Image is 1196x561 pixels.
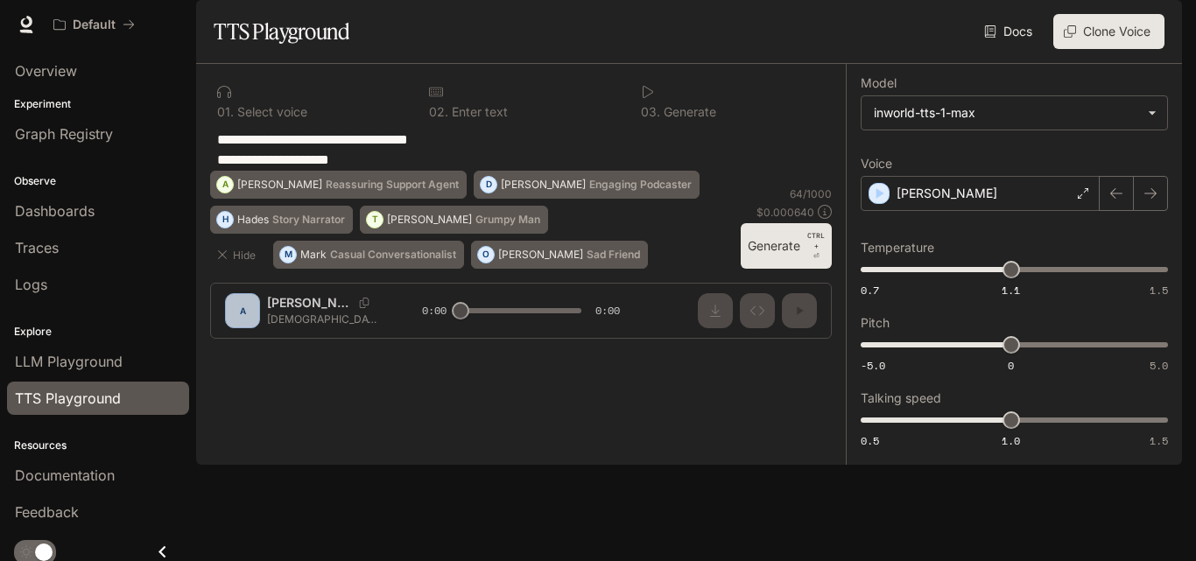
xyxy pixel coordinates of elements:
[861,77,897,89] p: Model
[481,171,496,199] div: D
[360,206,548,234] button: T[PERSON_NAME]Grumpy Man
[1008,358,1014,373] span: 0
[756,205,814,220] p: $ 0.000640
[367,206,383,234] div: T
[1150,283,1168,298] span: 1.5
[387,214,472,225] p: [PERSON_NAME]
[210,206,353,234] button: HHadesStory Narrator
[237,179,322,190] p: [PERSON_NAME]
[861,392,941,404] p: Talking speed
[861,158,892,170] p: Voice
[46,7,143,42] button: All workspaces
[234,106,307,118] p: Select voice
[861,242,934,254] p: Temperature
[1150,433,1168,448] span: 1.5
[807,230,825,251] p: CTRL +
[300,249,327,260] p: Mark
[498,249,583,260] p: [PERSON_NAME]
[217,171,233,199] div: A
[210,241,266,269] button: Hide
[273,241,464,269] button: MMarkCasual Conversationalist
[475,214,540,225] p: Grumpy Man
[1002,283,1020,298] span: 1.1
[897,185,997,202] p: [PERSON_NAME]
[429,106,448,118] p: 0 2 .
[790,186,832,201] p: 64 / 1000
[217,106,234,118] p: 0 1 .
[862,96,1167,130] div: inworld-tts-1-max
[861,283,879,298] span: 0.7
[1150,358,1168,373] span: 5.0
[660,106,716,118] p: Generate
[874,104,1139,122] div: inworld-tts-1-max
[861,317,890,329] p: Pitch
[73,18,116,32] p: Default
[587,249,640,260] p: Sad Friend
[326,179,459,190] p: Reassuring Support Agent
[474,171,700,199] button: D[PERSON_NAME]Engaging Podcaster
[210,171,467,199] button: A[PERSON_NAME]Reassuring Support Agent
[330,249,456,260] p: Casual Conversationalist
[1053,14,1164,49] button: Clone Voice
[280,241,296,269] div: M
[741,223,832,269] button: GenerateCTRL +⏎
[272,214,345,225] p: Story Narrator
[214,14,349,49] h1: TTS Playground
[861,358,885,373] span: -5.0
[861,433,879,448] span: 0.5
[807,230,825,262] p: ⏎
[641,106,660,118] p: 0 3 .
[237,214,269,225] p: Hades
[501,179,586,190] p: [PERSON_NAME]
[448,106,508,118] p: Enter text
[478,241,494,269] div: O
[981,14,1039,49] a: Docs
[471,241,648,269] button: O[PERSON_NAME]Sad Friend
[589,179,692,190] p: Engaging Podcaster
[217,206,233,234] div: H
[1002,433,1020,448] span: 1.0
